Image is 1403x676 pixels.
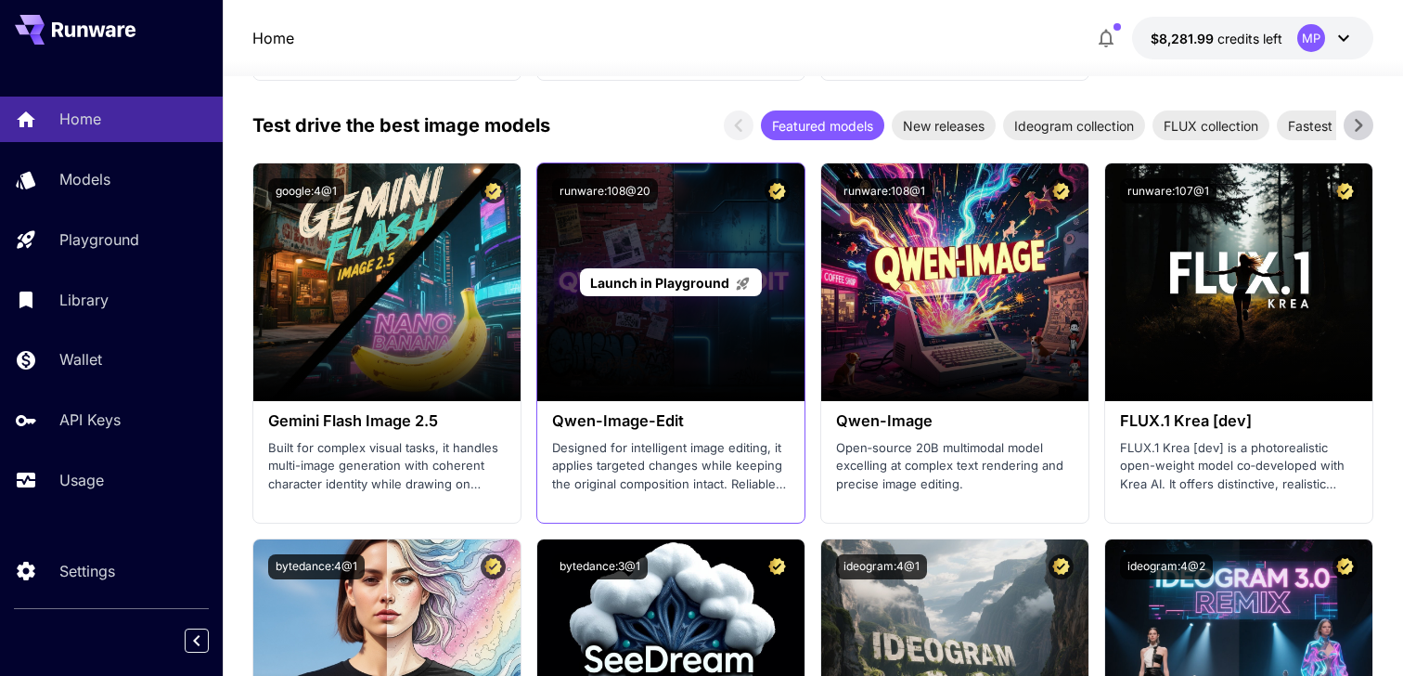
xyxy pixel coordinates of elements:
[836,439,1074,494] p: Open‑source 20B multimodal model excelling at complex text rendering and precise image editing.
[1151,29,1282,48] div: $8,281.99159
[59,108,101,130] p: Home
[59,168,110,190] p: Models
[1120,412,1358,430] h3: FLUX.1 Krea [dev]
[765,178,790,203] button: Certified Model – Vetted for best performance and includes a commercial license.
[552,178,658,203] button: runware:108@20
[761,110,884,140] div: Featured models
[836,554,927,579] button: ideogram:4@1
[580,268,761,297] a: Launch in Playground
[892,116,996,136] span: New releases
[1003,116,1145,136] span: Ideogram collection
[59,289,109,311] p: Library
[268,178,344,203] button: google:4@1
[1277,116,1391,136] span: Fastest models
[1049,178,1074,203] button: Certified Model – Vetted for best performance and includes a commercial license.
[1332,554,1358,579] button: Certified Model – Vetted for best performance and includes a commercial license.
[59,228,139,251] p: Playground
[1152,116,1269,136] span: FLUX collection
[1120,439,1358,494] p: FLUX.1 Krea [dev] is a photorealistic open-weight model co‑developed with Krea AI. It offers dist...
[268,439,506,494] p: Built for complex visual tasks, it handles multi-image generation with coherent character identit...
[1003,110,1145,140] div: Ideogram collection
[1151,31,1217,46] span: $8,281.99
[1297,24,1325,52] div: MP
[252,27,294,49] a: Home
[481,554,506,579] button: Certified Model – Vetted for best performance and includes a commercial license.
[481,178,506,203] button: Certified Model – Vetted for best performance and includes a commercial license.
[1152,110,1269,140] div: FLUX collection
[1120,554,1213,579] button: ideogram:4@2
[59,560,115,582] p: Settings
[1049,554,1074,579] button: Certified Model – Vetted for best performance and includes a commercial license.
[836,412,1074,430] h3: Qwen-Image
[1105,163,1372,401] img: alt
[1132,17,1373,59] button: $8,281.99159MP
[1332,178,1358,203] button: Certified Model – Vetted for best performance and includes a commercial license.
[59,469,104,491] p: Usage
[268,412,506,430] h3: Gemini Flash Image 2.5
[765,554,790,579] button: Certified Model – Vetted for best performance and includes a commercial license.
[1217,31,1282,46] span: credits left
[761,116,884,136] span: Featured models
[836,178,933,203] button: runware:108@1
[552,412,790,430] h3: Qwen-Image-Edit
[59,409,121,431] p: API Keys
[552,439,790,494] p: Designed for intelligent image editing, it applies targeted changes while keeping the original co...
[252,27,294,49] nav: breadcrumb
[252,111,550,139] p: Test drive the best image models
[552,554,648,579] button: bytedance:3@1
[199,624,223,657] div: Collapse sidebar
[821,163,1088,401] img: alt
[892,110,996,140] div: New releases
[590,275,729,291] span: Launch in Playground
[185,629,209,653] button: Collapse sidebar
[59,348,102,370] p: Wallet
[1277,110,1391,140] div: Fastest models
[253,163,521,401] img: alt
[268,554,365,579] button: bytedance:4@1
[1120,178,1216,203] button: runware:107@1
